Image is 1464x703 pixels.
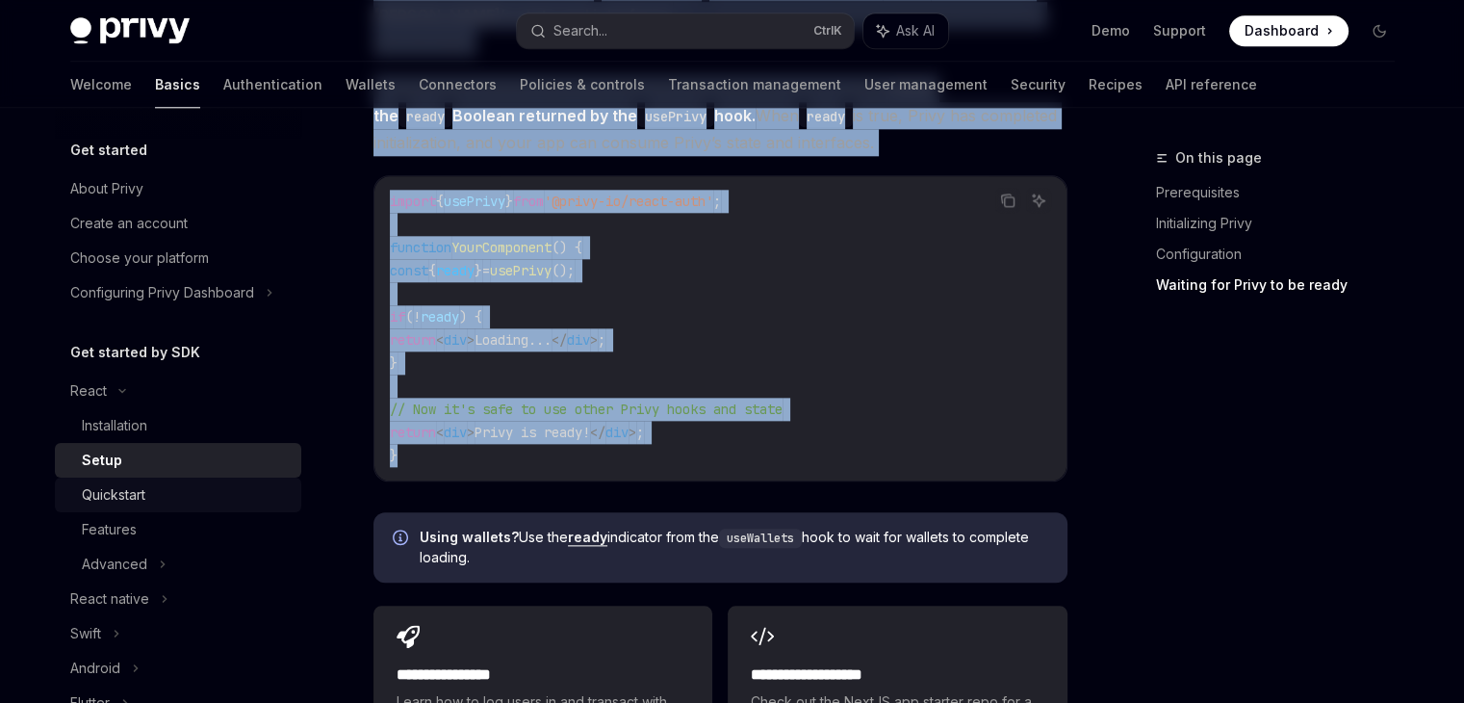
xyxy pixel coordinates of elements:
[55,443,301,478] a: Setup
[405,308,413,325] span: (
[636,424,644,441] span: ;
[70,281,254,304] div: Configuring Privy Dashboard
[70,177,143,200] div: About Privy
[451,239,552,256] span: YourComponent
[598,331,605,349] span: ;
[475,262,482,279] span: }
[155,62,200,108] a: Basics
[517,13,854,48] button: Search...CtrlK
[390,447,398,464] span: }
[82,553,147,576] div: Advanced
[520,62,645,108] a: Policies & controls
[70,657,120,680] div: Android
[552,239,582,256] span: () {
[55,171,301,206] a: About Privy
[552,331,567,349] span: </
[467,424,475,441] span: >
[444,331,467,349] span: div
[393,530,412,549] svg: Info
[552,262,575,279] span: ();
[544,193,713,210] span: '@privy-io/react-auth'
[1011,62,1066,108] a: Security
[373,79,936,125] strong: check the Boolean returned by the hook.
[553,19,607,42] div: Search...
[413,308,421,325] span: !
[799,106,853,127] code: ready
[444,193,505,210] span: usePrivy
[1092,21,1130,40] a: Demo
[719,529,802,548] code: useWallets
[70,341,200,364] h5: Get started by SDK
[1153,21,1206,40] a: Support
[444,424,467,441] span: div
[459,308,482,325] span: ) {
[813,23,842,39] span: Ctrl K
[605,424,629,441] span: div
[82,518,137,541] div: Features
[390,401,783,418] span: // Now it's safe to use other Privy hooks and state
[668,62,841,108] a: Transaction management
[70,62,132,108] a: Welcome
[436,331,444,349] span: <
[482,262,490,279] span: =
[1245,21,1319,40] span: Dashboard
[55,241,301,275] a: Choose your platform
[390,193,436,210] span: import
[390,239,451,256] span: function
[398,106,452,127] code: ready
[390,424,436,441] span: return
[82,414,147,437] div: Installation
[995,188,1020,213] button: Copy the contents from the code block
[567,331,590,349] span: div
[1175,146,1262,169] span: On this page
[1156,208,1410,239] a: Initializing Privy
[475,424,590,441] span: Privy is ready!
[590,331,598,349] span: >
[55,206,301,241] a: Create an account
[390,331,436,349] span: return
[70,587,149,611] div: React native
[436,262,475,279] span: ready
[223,62,322,108] a: Authentication
[1166,62,1257,108] a: API reference
[70,622,101,645] div: Swift
[420,528,1048,567] span: Use the indicator from the hook to wait for wallets to complete loading.
[419,62,497,108] a: Connectors
[70,17,190,44] img: dark logo
[421,308,459,325] span: ready
[70,212,188,235] div: Create an account
[390,308,405,325] span: if
[864,62,988,108] a: User management
[1026,188,1051,213] button: Ask AI
[55,408,301,443] a: Installation
[82,449,122,472] div: Setup
[863,13,948,48] button: Ask AI
[1364,15,1395,46] button: Toggle dark mode
[629,424,636,441] span: >
[420,529,519,545] strong: Using wallets?
[467,331,475,349] span: >
[1089,62,1143,108] a: Recipes
[82,483,145,507] div: Quickstart
[490,262,552,279] span: usePrivy
[505,193,513,210] span: }
[70,139,147,162] h5: Get started
[1156,270,1410,300] a: Waiting for Privy to be ready
[70,379,107,403] div: React
[637,106,714,127] code: usePrivy
[390,354,398,372] span: }
[568,529,607,546] a: ready
[1156,239,1410,270] a: Configuration
[436,193,444,210] span: {
[428,262,436,279] span: {
[590,424,605,441] span: </
[346,62,396,108] a: Wallets
[373,75,1067,156] span: To determine whether the Privy SDK has fully initialized on your page, When is true, Privy has co...
[1156,177,1410,208] a: Prerequisites
[55,512,301,547] a: Features
[513,193,544,210] span: from
[896,21,935,40] span: Ask AI
[1229,15,1348,46] a: Dashboard
[70,247,209,270] div: Choose your platform
[475,331,552,349] span: Loading...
